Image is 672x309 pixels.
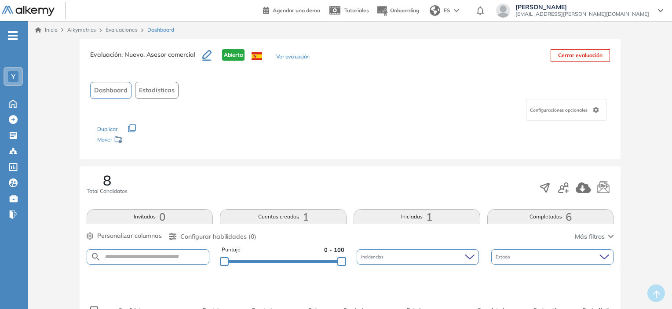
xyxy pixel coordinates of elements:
[444,7,450,15] span: ES
[344,7,369,14] span: Tutoriales
[67,26,96,33] span: Alkymetrics
[11,73,15,80] span: Y
[222,246,241,254] span: Puntaje
[575,232,614,241] button: Más filtros
[106,26,138,33] a: Evaluaciones
[276,53,310,62] button: Ver evaluación
[87,187,128,195] span: Total Candidatos
[2,6,55,17] img: Logo
[169,232,256,241] button: Configurar habilidades (0)
[97,132,185,149] div: Mover
[180,232,256,241] span: Configurar habilidades (0)
[526,99,606,121] div: Configuraciones opcionales
[263,4,320,15] a: Agendar una demo
[90,49,202,68] h3: Evaluación
[390,7,419,14] span: Onboarding
[324,246,344,254] span: 0 - 100
[357,249,479,265] div: Incidencias
[496,254,512,260] span: Estado
[87,231,162,240] button: Personalizar columnas
[220,209,347,224] button: Cuentas creadas1
[103,173,111,187] span: 8
[121,51,195,58] span: : Nuevo. Asesor comercial
[222,49,245,61] span: Abierta
[491,249,614,265] div: Estado
[515,11,649,18] span: [EMAIL_ADDRESS][PERSON_NAME][DOMAIN_NAME]
[97,231,162,240] span: Personalizar columnas
[361,254,385,260] span: Incidencias
[430,5,440,16] img: world
[487,209,614,224] button: Completadas6
[628,267,672,309] div: Widget de chat
[551,49,610,62] button: Cerrar evaluación
[575,232,605,241] span: Más filtros
[8,35,18,36] i: -
[354,209,480,224] button: Iniciadas1
[530,107,589,113] span: Configuraciones opcionales
[91,251,101,262] img: SEARCH_ALT
[135,82,179,99] button: Estadísticas
[273,7,320,14] span: Agendar una demo
[252,52,262,60] img: ESP
[139,86,175,95] span: Estadísticas
[515,4,649,11] span: [PERSON_NAME]
[97,126,117,132] span: Duplicar
[87,209,213,224] button: Invitados0
[90,82,131,99] button: Dashboard
[35,26,58,34] a: Inicio
[147,26,174,34] span: Dashboard
[376,1,419,20] button: Onboarding
[628,267,672,309] iframe: Chat Widget
[454,9,459,12] img: arrow
[94,86,128,95] span: Dashboard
